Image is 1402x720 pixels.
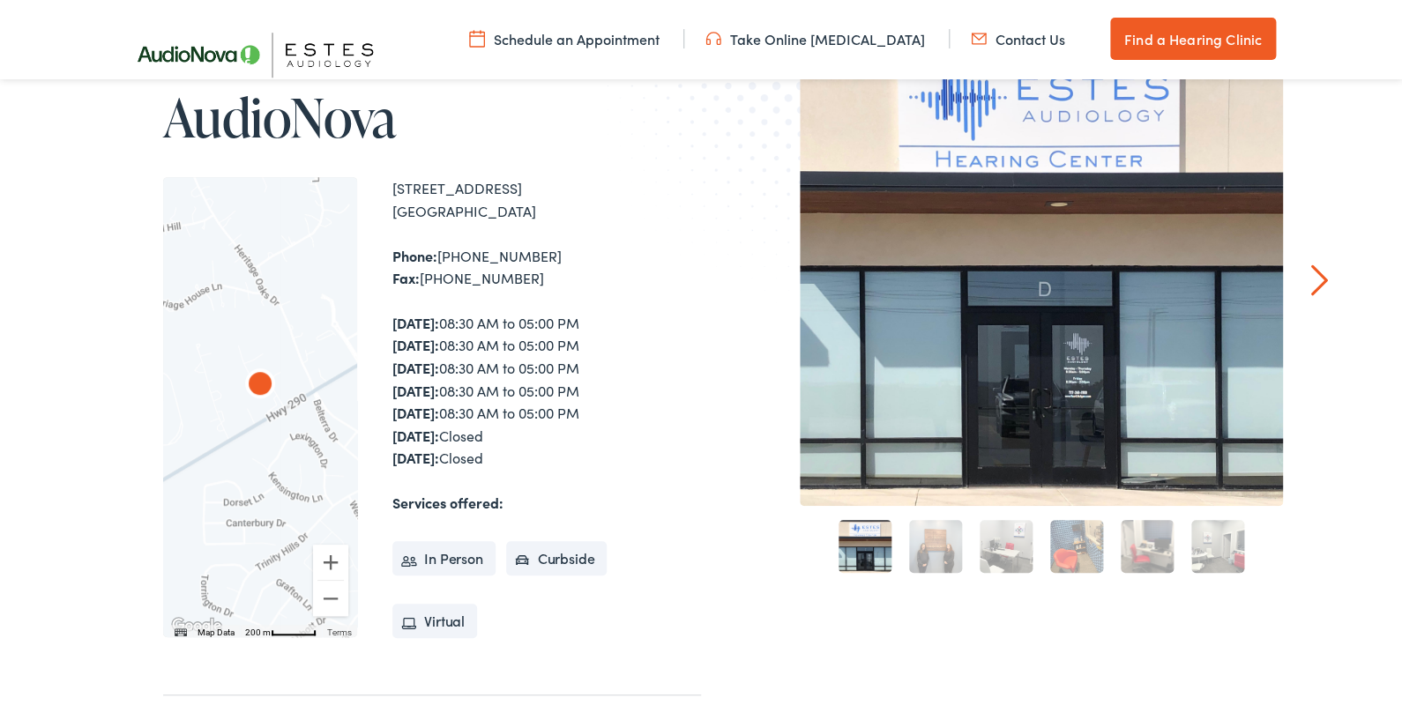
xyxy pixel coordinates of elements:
[392,177,701,222] div: [STREET_ADDRESS] [GEOGRAPHIC_DATA]
[245,627,271,637] span: 200 m
[313,581,348,616] button: Zoom out
[392,381,439,400] strong: [DATE]:
[313,545,348,580] button: Zoom in
[163,88,701,146] h1: AudioNova
[1191,520,1244,573] a: 6
[392,426,439,445] strong: [DATE]:
[327,627,352,637] a: Terms
[198,627,235,639] button: Map Data
[1050,520,1103,573] a: 4
[392,448,439,467] strong: [DATE]:
[240,625,322,637] button: Map Scale: 200 m per 48 pixels
[392,335,439,354] strong: [DATE]:
[392,313,439,332] strong: [DATE]:
[980,520,1033,573] a: 3
[1121,520,1174,573] a: 5
[392,246,437,265] strong: Phone:
[839,520,891,573] a: 1
[168,614,226,637] img: Google
[392,541,496,576] li: In Person
[239,365,281,407] div: AudioNova
[469,29,660,48] a: Schedule an Appointment
[392,403,439,422] strong: [DATE]:
[469,29,485,48] img: utility icon
[971,29,1065,48] a: Contact Us
[168,614,226,637] a: Open this area in Google Maps (opens a new window)
[705,29,925,48] a: Take Online [MEDICAL_DATA]
[971,29,987,48] img: utility icon
[1110,18,1276,60] a: Find a Hearing Clinic
[392,358,439,377] strong: [DATE]:
[392,245,701,290] div: [PHONE_NUMBER] [PHONE_NUMBER]
[506,541,608,576] li: Curbside
[705,29,721,48] img: utility icon
[392,493,503,512] strong: Services offered:
[392,604,477,639] li: Virtual
[392,312,701,470] div: 08:30 AM to 05:00 PM 08:30 AM to 05:00 PM 08:30 AM to 05:00 PM 08:30 AM to 05:00 PM 08:30 AM to 0...
[392,268,420,287] strong: Fax:
[175,627,187,639] button: Keyboard shortcuts
[909,520,962,573] a: 2
[1311,264,1328,296] a: Next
